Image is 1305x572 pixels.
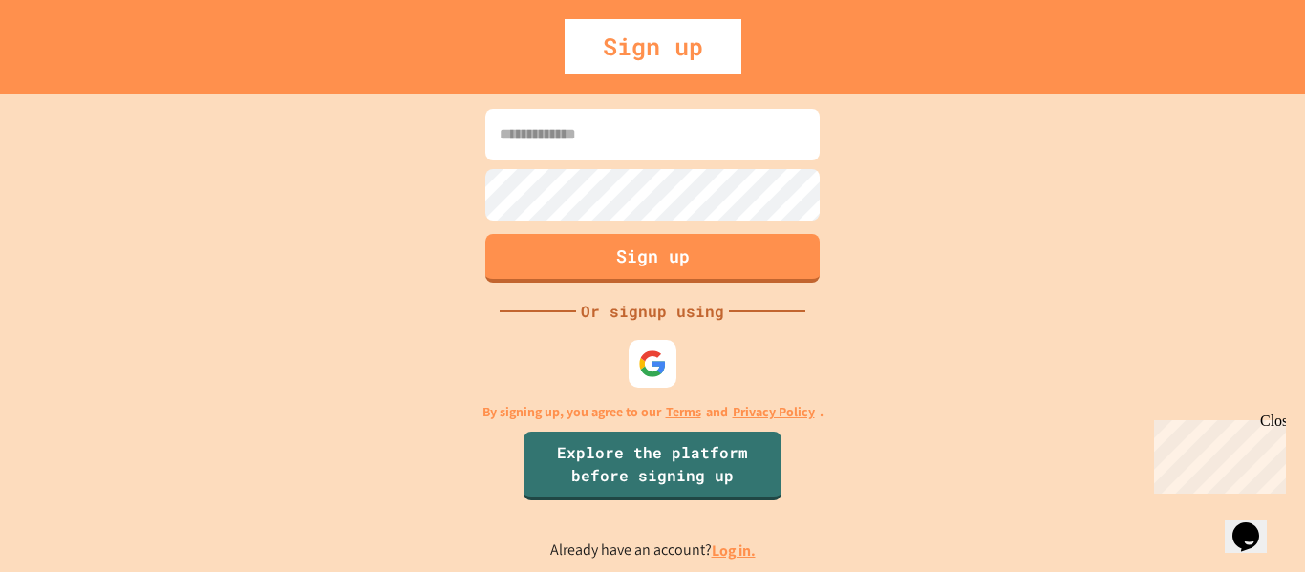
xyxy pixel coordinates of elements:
a: Terms [666,402,701,422]
a: Log in. [712,540,756,561]
button: Sign up [485,234,820,283]
div: Sign up [565,19,741,74]
p: Already have an account? [550,539,756,562]
img: google-icon.svg [638,350,667,378]
div: Or signup using [576,300,729,323]
a: Explore the platform before signing up [524,432,781,500]
a: Privacy Policy [733,402,815,422]
iframe: chat widget [1146,413,1286,494]
div: Chat with us now!Close [8,8,132,121]
p: By signing up, you agree to our and . [482,402,824,422]
iframe: chat widget [1225,496,1286,553]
